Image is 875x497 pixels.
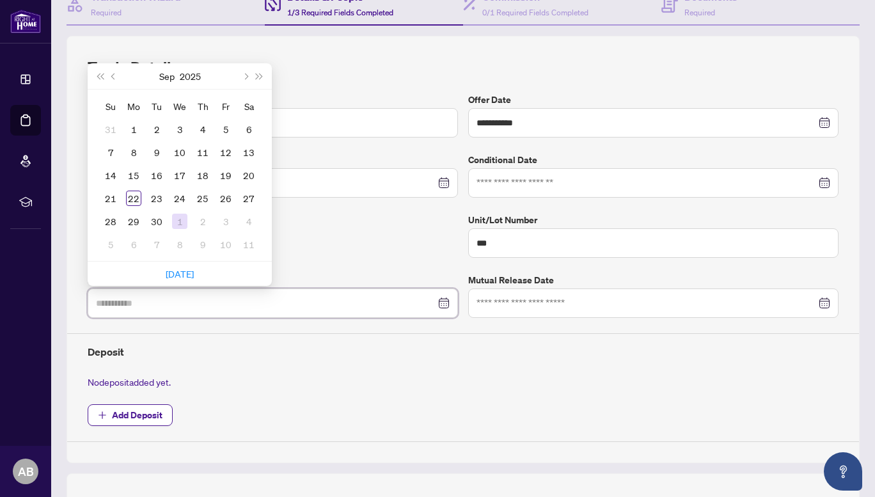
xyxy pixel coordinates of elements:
[126,214,141,229] div: 29
[172,191,187,206] div: 24
[103,237,118,252] div: 5
[122,187,145,210] td: 2025-09-22
[149,214,164,229] div: 30
[191,141,214,164] td: 2025-09-11
[241,214,256,229] div: 4
[103,214,118,229] div: 28
[191,233,214,256] td: 2025-10-09
[168,118,191,141] td: 2025-09-03
[195,145,210,160] div: 11
[91,8,122,17] span: Required
[103,122,118,137] div: 31
[145,233,168,256] td: 2025-10-07
[126,237,141,252] div: 6
[112,405,162,425] span: Add Deposit
[172,145,187,160] div: 10
[180,63,201,89] button: Choose a year
[214,95,237,118] th: Fr
[99,187,122,210] td: 2025-09-21
[195,214,210,229] div: 2
[122,141,145,164] td: 2025-09-08
[103,191,118,206] div: 21
[468,213,839,227] label: Unit/Lot Number
[218,237,233,252] div: 10
[241,122,256,137] div: 6
[149,191,164,206] div: 23
[168,95,191,118] th: We
[195,237,210,252] div: 9
[168,233,191,256] td: 2025-10-08
[214,118,237,141] td: 2025-09-05
[122,118,145,141] td: 2025-09-01
[241,191,256,206] div: 27
[126,191,141,206] div: 22
[99,141,122,164] td: 2025-09-07
[149,168,164,183] div: 16
[93,63,107,89] button: Last year (Control + left)
[168,141,191,164] td: 2025-09-10
[149,145,164,160] div: 9
[218,168,233,183] div: 19
[88,57,839,77] h2: Trade Details
[168,187,191,210] td: 2025-09-24
[468,273,839,287] label: Mutual Release Date
[214,141,237,164] td: 2025-09-12
[237,233,260,256] td: 2025-10-11
[99,164,122,187] td: 2025-09-14
[287,8,393,17] span: 1/3 Required Fields Completed
[191,187,214,210] td: 2025-09-25
[237,164,260,187] td: 2025-09-20
[214,164,237,187] td: 2025-09-19
[191,210,214,233] td: 2025-10-02
[145,164,168,187] td: 2025-09-16
[253,63,267,89] button: Next year (Control + right)
[159,63,175,89] button: Choose a month
[126,122,141,137] div: 1
[218,191,233,206] div: 26
[237,95,260,118] th: Sa
[10,10,41,33] img: logo
[149,122,164,137] div: 2
[126,168,141,183] div: 15
[237,210,260,233] td: 2025-10-04
[145,210,168,233] td: 2025-09-30
[218,145,233,160] div: 12
[237,187,260,210] td: 2025-09-27
[99,210,122,233] td: 2025-09-28
[195,168,210,183] div: 18
[168,210,191,233] td: 2025-10-01
[824,452,862,491] button: Open asap
[195,122,210,137] div: 4
[88,344,839,359] h4: Deposit
[88,93,458,107] label: Leased Price
[237,118,260,141] td: 2025-09-06
[684,8,715,17] span: Required
[103,168,118,183] div: 14
[88,153,458,167] label: Firm Date
[468,93,839,107] label: Offer Date
[145,95,168,118] th: Tu
[191,164,214,187] td: 2025-09-18
[214,187,237,210] td: 2025-09-26
[237,141,260,164] td: 2025-09-13
[126,145,141,160] div: 8
[172,168,187,183] div: 17
[168,164,191,187] td: 2025-09-17
[214,210,237,233] td: 2025-10-03
[88,273,458,287] label: Lease Commencement Date
[468,153,839,167] label: Conditional Date
[218,214,233,229] div: 3
[99,95,122,118] th: Su
[88,376,171,388] span: No deposit added yet.
[241,145,256,160] div: 13
[172,237,187,252] div: 8
[218,122,233,137] div: 5
[191,95,214,118] th: Th
[99,233,122,256] td: 2025-10-05
[88,213,458,227] label: Exclusive
[241,237,256,252] div: 11
[172,122,187,137] div: 3
[238,63,252,89] button: Next month (PageDown)
[103,145,118,160] div: 7
[191,118,214,141] td: 2025-09-04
